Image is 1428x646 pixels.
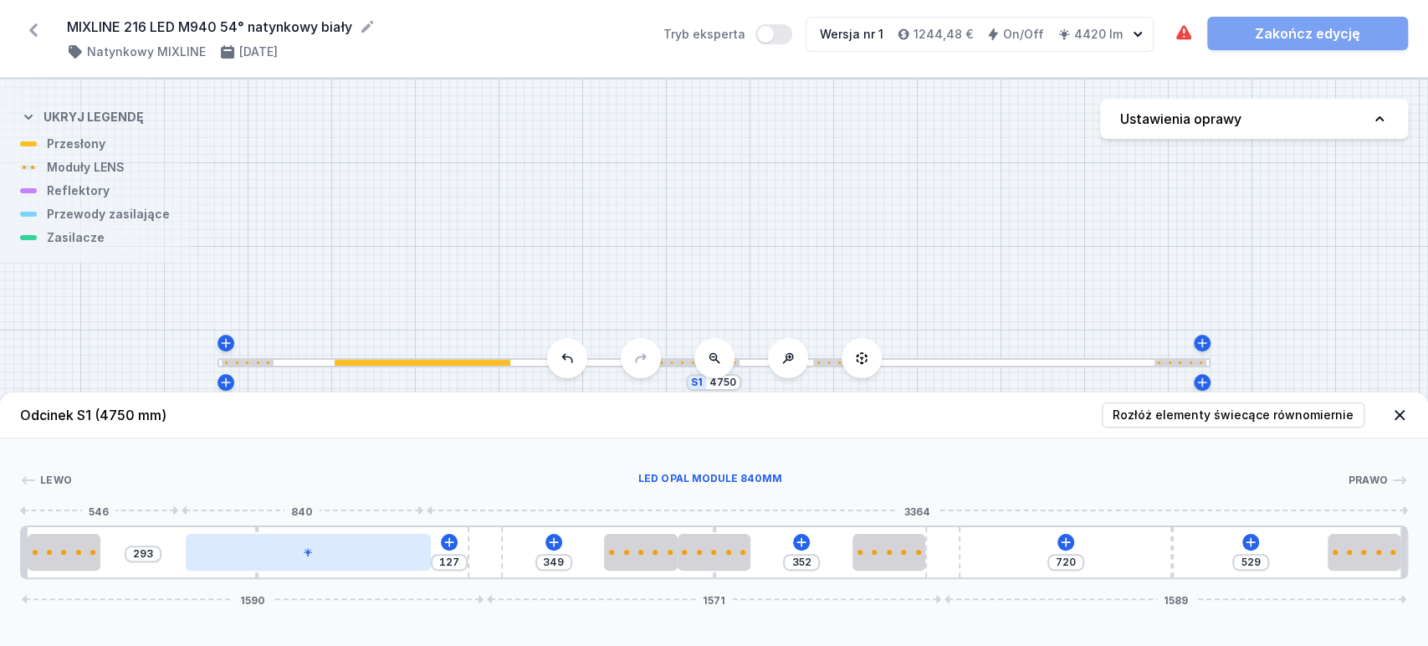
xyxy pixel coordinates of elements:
span: 840 [284,505,320,515]
button: Edytuj nazwę projektu [359,18,376,35]
div: 5 LENS module 250mm 54° [852,534,925,571]
form: MIXLINE 216 LED M940 54° natynkowy biały [67,17,643,37]
span: Lewo [40,474,72,487]
span: 3364 [898,505,937,515]
h4: Ustawienia oprawy [1120,109,1241,129]
h4: Ukryj legendę [44,109,144,126]
label: Tryb eksperta [663,24,792,44]
div: 5 LENS module 250mm 54° [28,534,100,571]
button: Dodaj element [1242,534,1259,551]
button: Ukryj legendę [20,95,144,136]
div: LED opal module 840mm [186,534,431,571]
input: Wymiar [mm] [130,547,156,561]
input: Wymiar [mm] [788,556,815,569]
button: Ustawienia oprawy [1100,99,1408,139]
span: 1589 [1157,594,1195,604]
span: 1590 [233,594,272,604]
button: Dodaj element [545,534,562,551]
div: LED opal module 840mm [72,472,1348,489]
span: (4750 mm) [95,407,166,423]
input: Wymiar [mm] [1052,556,1079,569]
div: 5 LENS module 250mm 54° [1328,534,1400,571]
button: Wersja nr 11244,48 €On/Off4420 lm [806,17,1154,52]
button: Dodaj element [441,534,458,551]
div: 5 LENS module 250mm 54° [678,534,750,571]
span: 1571 [696,594,732,604]
button: Dodaj element [793,534,810,551]
input: Wymiar [mm] [709,376,736,389]
input: Wymiar [mm] [1237,556,1264,569]
button: Rozłóż elementy świecące równomiernie [1102,402,1364,428]
input: Wymiar [mm] [436,556,463,569]
h4: On/Off [1003,26,1044,43]
button: Dodaj element [1057,534,1074,551]
h4: 4420 lm [1074,26,1123,43]
h4: 1244,48 € [914,26,973,43]
input: Wymiar [mm] [540,556,567,569]
span: Rozłóż elementy świecące równomiernie [1113,407,1354,423]
h4: Natynkowy MIXLINE [87,44,206,60]
button: Tryb eksperta [755,24,792,44]
h4: Odcinek S1 [20,405,166,425]
div: Wersja nr 1 [820,26,883,43]
h4: [DATE] [239,44,278,60]
div: 5 LENS module 250mm 54° [604,534,677,571]
span: 546 [82,505,115,515]
span: Prawo [1349,474,1389,487]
